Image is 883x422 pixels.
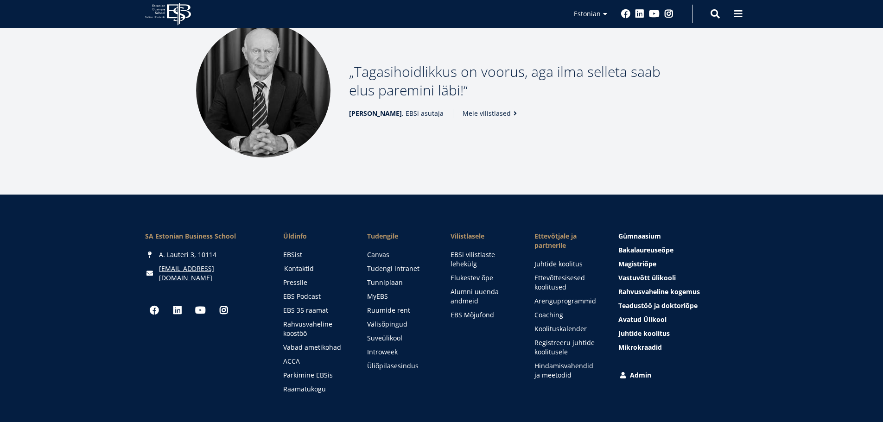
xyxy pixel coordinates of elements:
[618,315,738,324] a: Avatud Ülikool
[618,232,661,240] span: Gümnaasium
[649,9,660,19] a: Youtube
[349,63,687,100] p: Tagasihoidlikkus on voorus, aga ilma selleta saab elus paremini läbi!
[618,329,670,338] span: Juhtide koolitus
[618,246,738,255] a: Bakalaureuseõpe
[534,324,600,334] a: Koolituskalender
[451,232,516,241] span: Vilistlasele
[145,301,164,320] a: Facebook
[145,250,265,259] div: A. Lauteri 3, 10114
[534,361,600,380] a: Hindamisvahendid ja meetodid
[283,343,349,352] a: Vabad ametikohad
[618,259,738,269] a: Magistriõpe
[618,273,738,283] a: Vastuvõtt ülikooli
[618,301,738,310] a: Teadustöö ja doktoriõpe
[618,315,667,324] span: Avatud Ülikool
[618,273,676,282] span: Vastuvõtt ülikooli
[664,9,673,19] a: Instagram
[618,371,738,380] a: Admin
[618,246,673,254] span: Bakalaureuseõpe
[367,320,432,329] a: Välisõpingud
[159,264,265,283] a: [EMAIL_ADDRESS][DOMAIN_NAME]
[367,306,432,315] a: Ruumide rent
[451,310,516,320] a: EBS Mõjufond
[283,306,349,315] a: EBS 35 raamat
[367,264,432,273] a: Tudengi intranet
[145,232,265,241] div: SA Estonian Business School
[367,232,432,241] a: Tudengile
[283,292,349,301] a: EBS Podcast
[367,278,432,287] a: Tunniplaan
[618,232,738,241] a: Gümnaasium
[283,278,349,287] a: Pressile
[451,250,516,269] a: EBSi vilistlaste lehekülg
[349,109,444,118] span: , EBSi asutaja
[367,347,432,357] a: Introweek
[367,292,432,301] a: MyEBS
[283,320,349,338] a: Rahvusvaheline koostöö
[618,343,738,352] a: Mikrokraadid
[283,357,349,366] a: ACCA
[196,23,330,157] img: Madis Habakuk
[367,361,432,371] a: Üliõpilasesindus
[191,301,210,320] a: Youtube
[534,338,600,357] a: Registreeru juhtide koolitusele
[618,287,738,296] a: Rahvusvaheline kogemus
[534,259,600,269] a: Juhtide koolitus
[534,310,600,320] a: Coaching
[463,109,520,118] a: Meie vilistlased
[168,301,187,320] a: Linkedin
[283,384,349,394] a: Raamatukogu
[283,371,349,380] a: Parkimine EBSis
[534,296,600,306] a: Arenguprogrammid
[534,232,600,250] span: Ettevõtjale ja partnerile
[451,273,516,283] a: Elukestev õpe
[621,9,630,19] a: Facebook
[635,9,644,19] a: Linkedin
[534,273,600,292] a: Ettevõttesisesed koolitused
[618,301,698,310] span: Teadustöö ja doktoriõpe
[618,287,700,296] span: Rahvusvaheline kogemus
[618,343,662,352] span: Mikrokraadid
[283,250,349,259] a: EBSist
[451,287,516,306] a: Alumni uuenda andmeid
[349,109,402,118] strong: [PERSON_NAME]
[367,250,432,259] a: Canvas
[215,301,233,320] a: Instagram
[284,264,349,273] a: Kontaktid
[618,329,738,338] a: Juhtide koolitus
[618,259,656,268] span: Magistriõpe
[283,232,349,241] span: Üldinfo
[367,334,432,343] a: Suveülikool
